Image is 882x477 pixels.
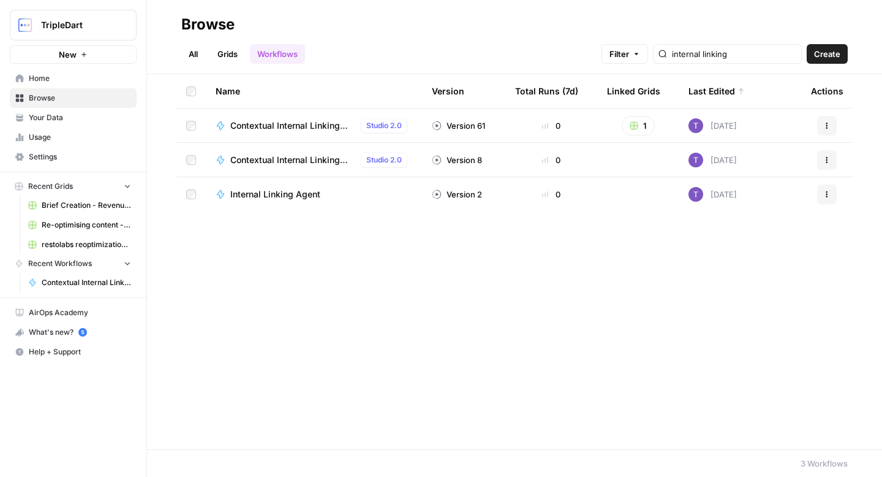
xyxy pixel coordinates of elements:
a: restolabs reoptimizations aug [23,235,137,254]
button: Recent Grids [10,177,137,196]
a: Home [10,69,137,88]
div: 3 Workflows [801,457,848,470]
span: TripleDart [41,19,115,31]
span: Browse [29,93,131,104]
span: Re-optimising content - revenuegrid Grid [42,219,131,231]
div: Name [216,74,412,108]
span: restolabs reoptimizations aug [42,239,131,250]
button: Workspace: TripleDart [10,10,137,40]
div: Browse [181,15,235,34]
div: Actions [811,74,843,108]
span: Home [29,73,131,84]
div: What's new? [10,323,136,342]
button: Create [807,44,848,64]
div: 0 [515,120,587,132]
span: Contextual Internal Linking Issue Identification [230,154,356,166]
a: Browse [10,88,137,108]
a: All [181,44,205,64]
span: Internal Linking Agent [230,188,320,200]
div: Total Runs (7d) [515,74,578,108]
a: Contextual Internal Linking Addition to Existing ArticlesStudio 2.0 [216,118,412,133]
div: 0 [515,188,587,200]
div: [DATE] [688,187,737,202]
div: Version 61 [432,120,485,132]
span: Your Data [29,112,131,123]
span: Usage [29,132,131,143]
div: Linked Grids [607,74,660,108]
div: Version [432,74,464,108]
a: Brief Creation - Revenuegrid Grid (1) [23,196,137,215]
a: Contextual Internal Linking Issue IdentificationStudio 2.0 [216,153,412,167]
img: TripleDart Logo [14,14,36,36]
a: Grids [210,44,245,64]
a: AirOps Academy [10,303,137,322]
span: Brief Creation - Revenuegrid Grid (1) [42,200,131,211]
span: Settings [29,151,131,162]
div: Last Edited [688,74,745,108]
a: 5 [78,328,87,337]
a: Contextual Internal Linking Addition to Existing Articles [23,273,137,292]
span: Contextual Internal Linking Addition to Existing Articles [42,277,131,288]
span: New [59,48,77,61]
button: Recent Workflows [10,254,137,273]
a: Re-optimising content - revenuegrid Grid [23,215,137,235]
div: 0 [515,154,587,166]
a: Usage [10,128,137,147]
a: Settings [10,147,137,167]
button: 1 [622,116,655,135]
button: New [10,45,137,64]
a: Workflows [250,44,305,64]
span: Studio 2.0 [366,120,402,131]
a: Internal Linking Agent [216,188,412,200]
img: ogabi26qpshj0n8lpzr7tvse760o [688,118,703,133]
span: AirOps Academy [29,307,131,318]
button: Help + Support [10,342,137,362]
div: [DATE] [688,118,737,133]
span: Contextual Internal Linking Addition to Existing Articles [230,120,356,132]
button: Filter [601,44,648,64]
button: What's new? 5 [10,322,137,342]
div: [DATE] [688,153,737,167]
span: Studio 2.0 [366,155,402,166]
text: 5 [81,329,84,335]
span: Help + Support [29,346,131,357]
div: Version 8 [432,154,482,166]
div: Version 2 [432,188,482,200]
span: Filter [609,48,629,60]
a: Your Data [10,108,137,128]
img: ogabi26qpshj0n8lpzr7tvse760o [688,187,703,202]
span: Create [814,48,840,60]
input: Search [672,48,796,60]
span: Recent Grids [28,181,73,192]
span: Recent Workflows [28,258,92,269]
img: ogabi26qpshj0n8lpzr7tvse760o [688,153,703,167]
